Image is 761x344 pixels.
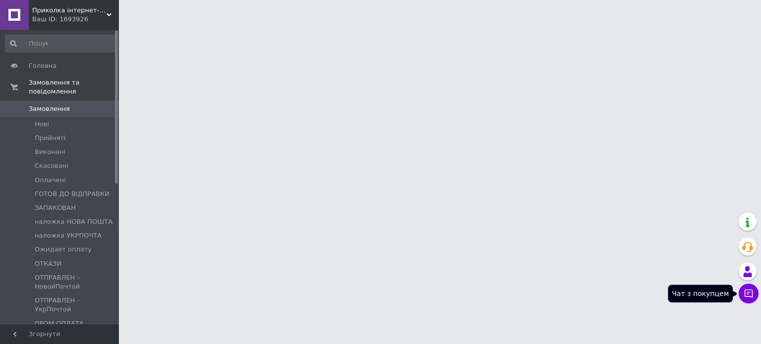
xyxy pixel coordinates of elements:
button: Чат з покупцем [739,284,759,303]
span: Нові [35,120,49,129]
span: ОТПРАВЛЕН - НовойПочтой [35,273,116,291]
span: Скасовані [35,161,68,170]
input: Пошук [5,35,117,52]
span: наложка НОВА ПОШТА [35,217,112,226]
span: ЗАПАКОВАН [35,203,76,212]
div: Чат з покупцем [668,285,733,302]
span: ОТКАЗИ [35,259,61,268]
span: Приколка інтернет-магазин [32,6,107,15]
span: Виконані [35,147,65,156]
div: Ваш ID: 1693926 [32,15,119,24]
span: Прийняті [35,134,65,143]
span: Замовлення [29,104,70,113]
span: наложка УКРПОЧТА [35,231,102,240]
span: ПРОМ ОПЛАТА [35,319,84,328]
span: ГОТОВ ДО ВІДПРАВКИ [35,190,109,198]
span: ОТПРАВЛЕН - УкрПочтой [35,296,116,314]
span: Оплачені [35,176,66,185]
span: Головна [29,61,56,70]
span: Ожидает оплату [35,245,92,254]
span: Замовлення та повідомлення [29,78,119,96]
